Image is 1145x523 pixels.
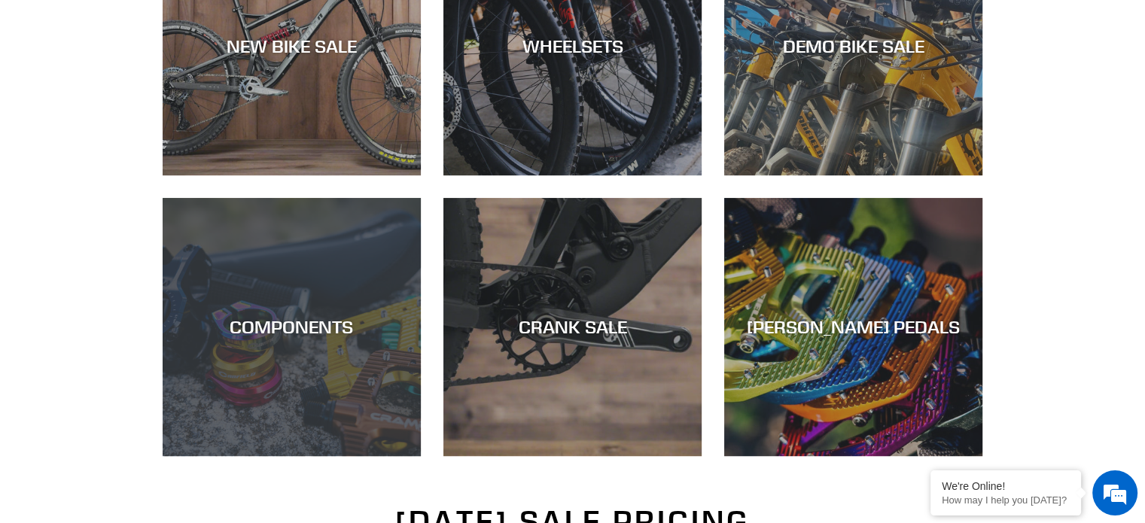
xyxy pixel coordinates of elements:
[724,35,982,57] div: DEMO BIKE SALE
[443,35,702,57] div: WHEELSETS
[724,316,982,338] div: [PERSON_NAME] PEDALS
[163,35,421,57] div: NEW BIKE SALE
[163,316,421,338] div: COMPONENTS
[724,198,982,456] a: [PERSON_NAME] PEDALS
[942,480,1070,492] div: We're Online!
[443,198,702,456] a: CRANK SALE
[443,316,702,338] div: CRANK SALE
[163,198,421,456] a: COMPONENTS
[942,494,1070,506] p: How may I help you today?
